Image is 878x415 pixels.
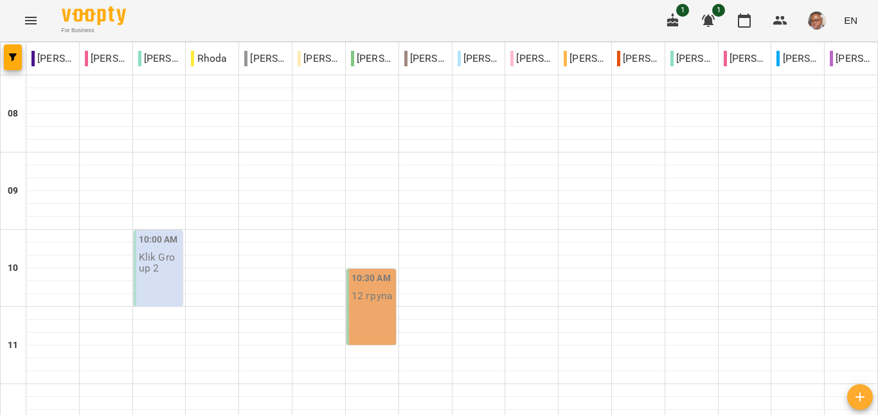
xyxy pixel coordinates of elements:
[712,4,725,17] span: 1
[85,51,127,66] p: [PERSON_NAME]
[351,51,393,66] p: [PERSON_NAME]
[510,51,553,66] p: [PERSON_NAME]
[808,12,826,30] img: 506b4484e4e3c983820f65d61a8f4b66.jpg
[138,51,181,66] p: [PERSON_NAME]
[458,51,500,66] p: [PERSON_NAME]
[676,4,689,17] span: 1
[62,6,126,25] img: Voopty Logo
[839,8,863,32] button: EN
[670,51,713,66] p: [PERSON_NAME]
[8,338,18,353] h6: 11
[139,233,178,247] label: 10:00 AM
[617,51,659,66] p: [PERSON_NAME]
[844,14,857,27] span: EN
[404,51,447,66] p: [PERSON_NAME]
[724,51,766,66] p: [PERSON_NAME]
[191,51,227,66] p: Rhoda
[776,51,819,66] p: [PERSON_NAME]
[8,184,18,198] h6: 09
[139,252,181,274] p: Klik Group 2
[8,261,18,275] h6: 10
[564,51,606,66] p: [PERSON_NAME]
[298,51,340,66] p: [PERSON_NAME]
[15,5,46,36] button: Menu
[847,384,873,410] button: Add lesson
[352,272,391,286] label: 10:30 AM
[31,51,74,66] p: [PERSON_NAME]
[244,51,287,66] p: [PERSON_NAME]
[62,26,126,35] span: For Business
[830,51,872,66] p: [PERSON_NAME]
[8,107,18,121] h6: 08
[352,290,393,301] p: 12 група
